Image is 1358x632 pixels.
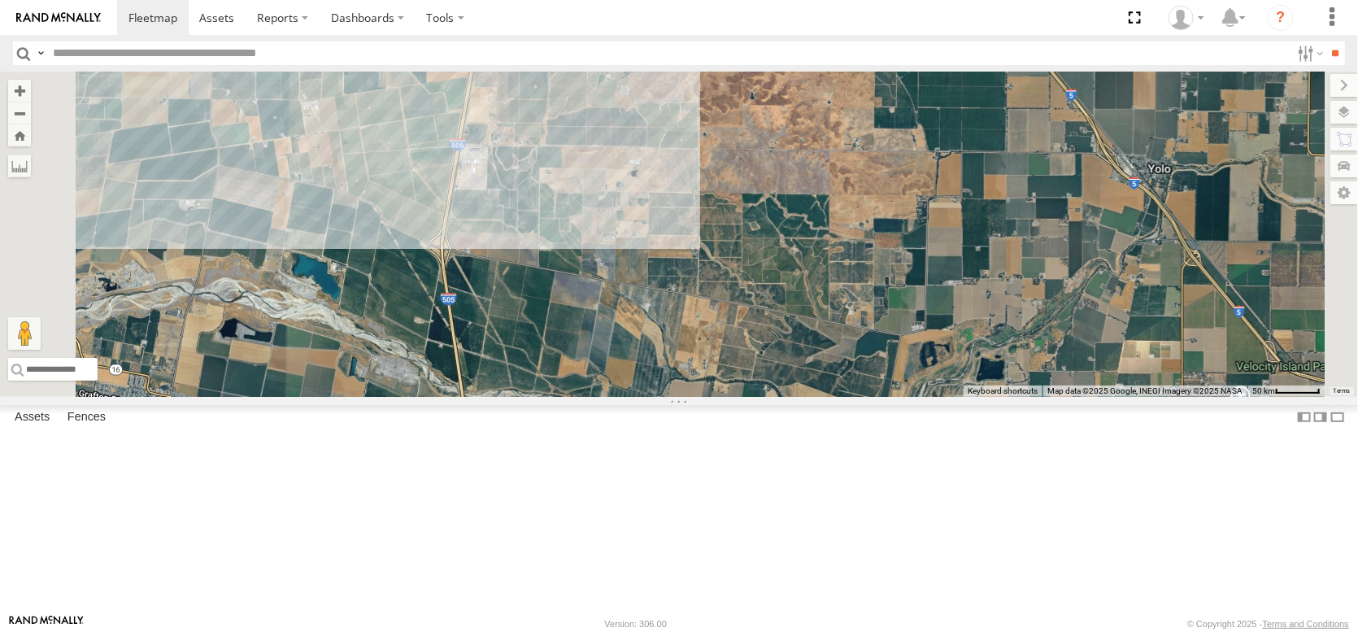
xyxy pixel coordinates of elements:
[1330,405,1346,429] label: Hide Summary Table
[8,317,41,350] button: Drag Pegman onto the map to open Street View
[605,619,667,629] div: Version: 306.00
[1187,619,1349,629] div: © Copyright 2025 -
[1312,405,1329,429] label: Dock Summary Table to the Right
[9,616,84,632] a: Visit our Website
[7,406,58,429] label: Assets
[1252,386,1275,395] span: 50 km
[1247,386,1325,397] button: Map Scale: 50 km per 52 pixels
[1296,405,1312,429] label: Dock Summary Table to the Left
[59,406,114,429] label: Fences
[1334,388,1351,394] a: Terms (opens in new tab)
[8,80,31,102] button: Zoom in
[8,102,31,124] button: Zoom out
[1163,6,1210,30] div: Dennis Braga
[1263,619,1349,629] a: Terms and Conditions
[968,386,1038,397] button: Keyboard shortcuts
[1268,5,1294,31] i: ?
[8,155,31,177] label: Measure
[1291,41,1326,65] label: Search Filter Options
[8,124,31,146] button: Zoom Home
[16,12,101,24] img: rand-logo.svg
[1047,386,1243,395] span: Map data ©2025 Google, INEGI Imagery ©2025 NASA
[34,41,47,65] label: Search Query
[1330,181,1358,204] label: Map Settings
